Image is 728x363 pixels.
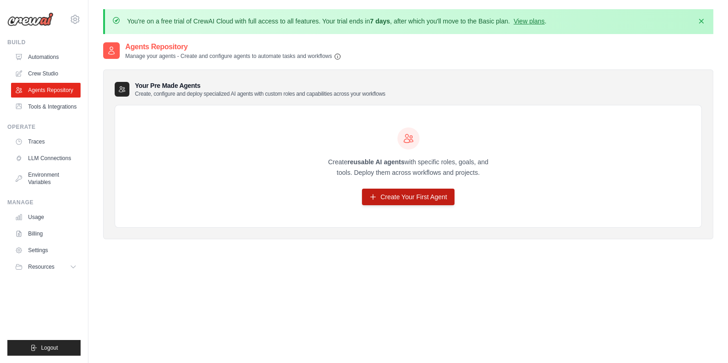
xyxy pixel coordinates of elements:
[135,81,385,98] h3: Your Pre Made Agents
[135,90,385,98] p: Create, configure and deploy specialized AI agents with custom roles and capabilities across your...
[362,189,454,205] a: Create Your First Agent
[7,123,81,131] div: Operate
[320,157,497,178] p: Create with specific roles, goals, and tools. Deploy them across workflows and projects.
[347,158,404,166] strong: reusable AI agents
[11,50,81,64] a: Automations
[513,17,544,25] a: View plans
[11,66,81,81] a: Crew Studio
[127,17,547,26] p: You're on a free trial of CrewAI Cloud with full access to all features. Your trial ends in , aft...
[11,83,81,98] a: Agents Repository
[11,151,81,166] a: LLM Connections
[11,210,81,225] a: Usage
[11,243,81,258] a: Settings
[7,199,81,206] div: Manage
[7,39,81,46] div: Build
[370,17,390,25] strong: 7 days
[11,134,81,149] a: Traces
[41,344,58,351] span: Logout
[7,340,81,356] button: Logout
[7,12,53,26] img: Logo
[11,99,81,114] a: Tools & Integrations
[125,52,341,60] p: Manage your agents - Create and configure agents to automate tasks and workflows
[11,226,81,241] a: Billing
[11,259,81,274] button: Resources
[28,263,54,271] span: Resources
[125,41,341,52] h2: Agents Repository
[11,167,81,190] a: Environment Variables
